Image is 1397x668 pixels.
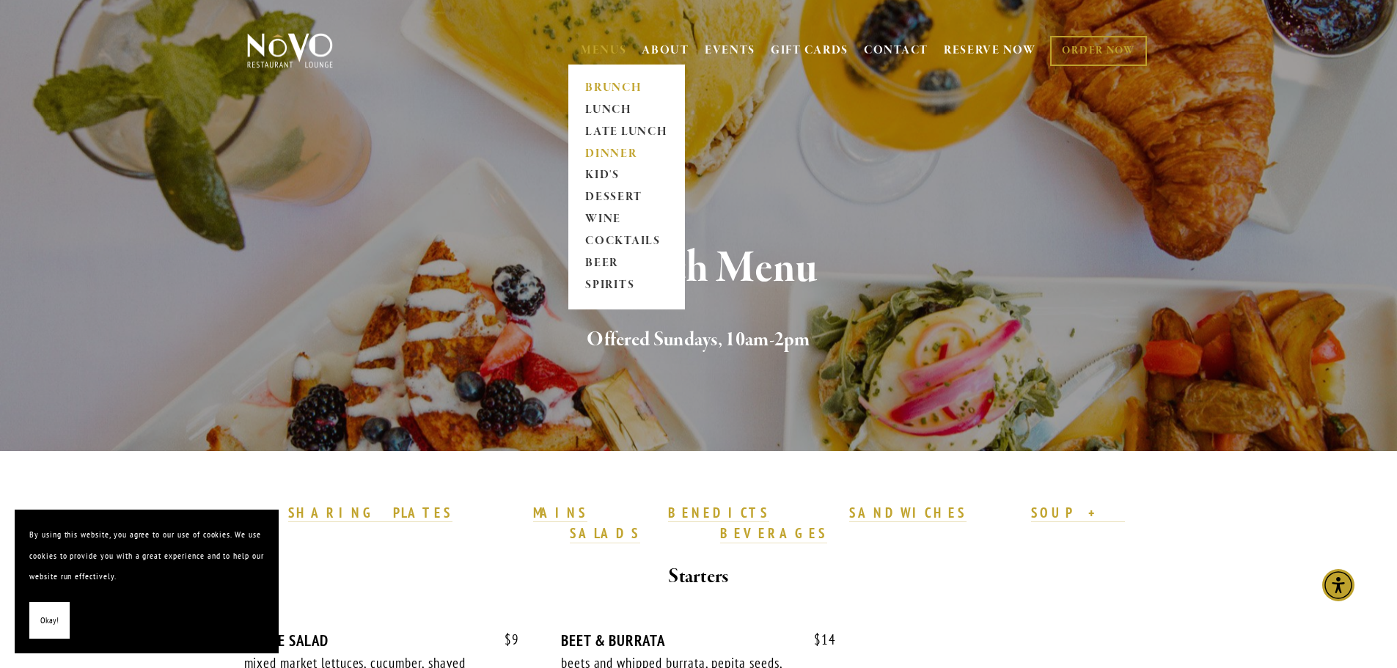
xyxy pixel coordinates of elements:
[244,631,519,650] div: HOUSE SALAD
[40,610,59,631] span: Okay!
[288,504,452,521] strong: SHARING PLATES
[288,504,452,523] a: SHARING PLATES
[271,325,1126,356] h2: Offered Sundays, 10am-2pm
[668,504,769,523] a: BENEDICTS
[581,99,672,121] a: LUNCH
[570,504,1125,543] a: SOUP + SALADS
[1050,36,1146,66] a: ORDER NOW
[668,504,769,521] strong: BENEDICTS
[944,37,1036,65] a: RESERVE NOW
[849,504,967,521] strong: SANDWICHES
[799,631,836,648] span: 14
[581,143,672,165] a: DINNER
[720,524,827,542] strong: BEVERAGES
[1322,569,1354,601] div: Accessibility Menu
[581,253,672,275] a: BEER
[771,37,848,65] a: GIFT CARDS
[581,231,672,253] a: COCKTAILS
[490,631,519,648] span: 9
[533,504,588,521] strong: MAINS
[505,631,512,648] span: $
[849,504,967,523] a: SANDWICHES
[705,43,755,58] a: EVENTS
[581,121,672,143] a: LATE LUNCH
[668,564,728,590] strong: Starters
[642,43,689,58] a: ABOUT
[29,602,70,639] button: Okay!
[581,77,672,99] a: BRUNCH
[581,165,672,187] a: KID'S
[581,187,672,209] a: DESSERT
[864,37,928,65] a: CONTACT
[720,524,827,543] a: BEVERAGES
[581,275,672,297] a: SPIRITS
[29,524,264,587] p: By using this website, you agree to our use of cookies. We use cookies to provide you with a grea...
[581,43,627,58] a: MENUS
[561,631,836,650] div: BEET & BURRATA
[244,32,336,69] img: Novo Restaurant &amp; Lounge
[581,209,672,231] a: WINE
[15,510,279,653] section: Cookie banner
[271,245,1126,293] h1: Brunch Menu
[533,504,588,523] a: MAINS
[814,631,821,648] span: $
